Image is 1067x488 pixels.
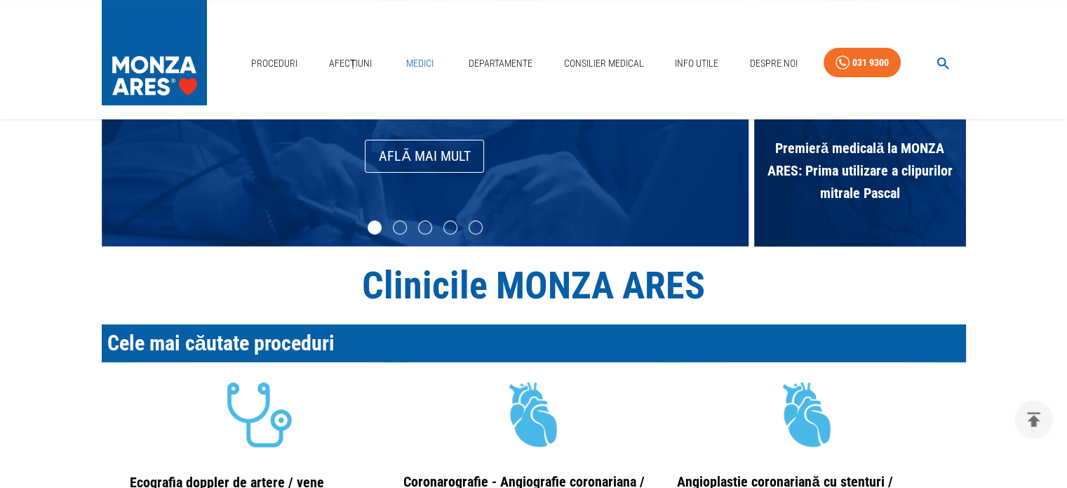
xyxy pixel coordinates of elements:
a: Info Utile [669,49,724,78]
a: Proceduri [246,49,303,78]
div: Premieră medicală la MONZA ARES: Prima utilizare a clipurilor mitrale Pascal [754,100,966,247]
a: Medici [398,49,443,78]
h1: Clinicile MONZA ARES [102,263,966,308]
div: 031 9300 [852,54,889,72]
a: Află mai mult [365,140,484,173]
a: Afecțiuni [323,49,378,78]
button: delete [1014,400,1053,439]
li: slide item 1 [368,220,382,235]
span: Cele mai căutate proceduri [107,331,335,355]
li: slide item 5 [469,220,483,235]
span: Premieră medicală la MONZA ARES: Prima utilizare a clipurilor mitrale Pascal [754,130,966,211]
li: slide item 2 [393,220,407,235]
li: slide item 4 [443,220,457,235]
a: Despre Noi [744,49,803,78]
a: 031 9300 [824,48,901,78]
a: Departamente [463,49,538,78]
a: Consilier Medical [558,49,649,78]
li: slide item 3 [418,220,432,235]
